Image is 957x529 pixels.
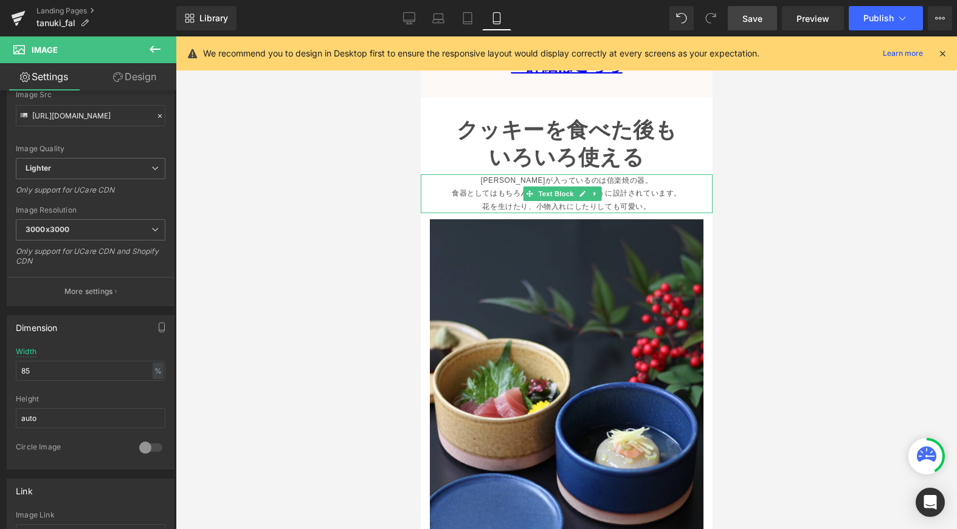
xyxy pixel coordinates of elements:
[90,21,201,38] a: →詳細はこちら
[36,18,75,28] span: tanuki_fal
[7,277,174,305] button: More settings
[16,479,33,496] div: Link
[16,347,36,356] div: Width
[16,185,165,203] div: Only support for UCare CDN
[153,363,164,379] div: %
[16,247,165,274] div: Only support for UCare CDN and Shopify CDN
[16,90,165,99] div: Image Src
[863,13,894,23] span: Publish
[115,150,155,165] span: Text Block
[16,395,165,403] div: Height
[64,286,113,297] p: More settings
[199,13,228,24] span: Library
[169,152,261,161] span: ように設計されています。
[16,145,165,153] div: Image Quality
[91,63,179,90] a: Design
[32,45,58,55] span: Image
[782,6,844,30] a: Preview
[482,6,511,30] a: Mobile
[26,163,51,172] b: Lighter
[796,12,829,25] span: Preview
[928,6,952,30] button: More
[742,12,762,25] span: Save
[16,316,58,333] div: Dimension
[878,46,928,61] a: Learn more
[453,6,482,30] a: Tablet
[16,206,165,214] div: Image Resolution
[26,225,69,234] b: 3000x3000
[16,361,165,381] input: auto
[203,47,759,60] p: We recommend you to design in Desktop first to ensure the responsive layout would display correct...
[176,6,237,30] a: New Library
[699,6,723,30] button: Redo
[168,150,181,165] a: Expand / Collapse
[669,6,694,30] button: Undo
[395,6,424,30] a: Desktop
[424,6,453,30] a: Laptop
[916,488,945,517] div: Open Intercom Messenger
[16,511,165,519] div: Image Link
[16,442,127,455] div: Circle Image
[16,408,165,428] input: auto
[199,166,230,174] span: 可愛い。
[36,6,176,16] a: Landing Pages
[849,6,923,30] button: Publish
[16,105,165,126] input: Link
